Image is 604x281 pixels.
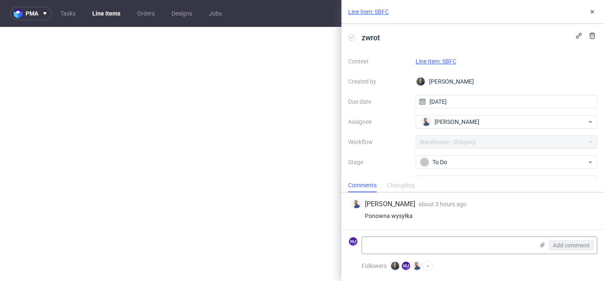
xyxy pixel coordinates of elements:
[391,262,399,270] img: Maciej Sobola
[55,7,81,20] a: Tasks
[423,261,433,271] button: +
[416,75,598,88] div: [PERSON_NAME]
[132,7,160,20] a: Orders
[435,118,479,126] span: [PERSON_NAME]
[416,176,598,216] textarea: Wróciło do pęcic. Prośba o dyspo.
[348,179,377,192] div: Comments
[387,179,415,192] div: Changelog
[420,158,587,167] div: To Do
[349,237,357,246] figcaption: MJ
[348,8,389,16] a: Line Item: SBFC
[348,97,409,107] label: Due date
[348,117,409,127] label: Assignee
[348,157,409,167] label: Stage
[348,76,409,87] label: Created by
[417,77,425,86] img: Maciej Sobola
[422,118,430,126] img: Michał Rachański
[413,262,421,270] img: Michał Rachański
[87,7,125,20] a: Line Items
[358,31,383,45] span: zwrot
[167,7,197,20] a: Designs
[10,7,52,20] button: pma
[402,262,410,270] figcaption: MJ
[419,201,466,207] span: about 3 hours ago
[348,177,409,214] label: Description
[204,7,227,20] a: Jobs
[26,11,38,16] span: pma
[348,56,409,66] label: Context
[362,263,387,269] span: Followers
[14,9,26,18] img: logo
[416,58,456,65] a: Line Item: SBFC
[352,200,361,208] img: Michał Rachański
[348,137,409,147] label: Workflow
[351,213,594,219] div: Ponowna wysyłka
[365,200,415,209] span: [PERSON_NAME]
